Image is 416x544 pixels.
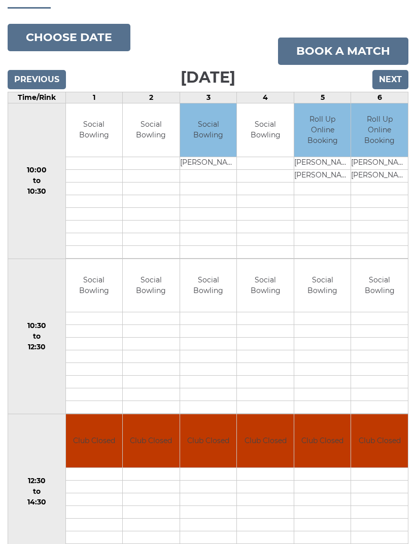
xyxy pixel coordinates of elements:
td: Social Bowling [237,259,294,312]
td: Social Bowling [66,103,123,157]
td: [PERSON_NAME] [351,169,408,182]
td: 1 [65,92,123,103]
input: Previous [8,70,66,89]
td: Club Closed [123,414,180,467]
a: Book a match [278,38,408,65]
td: 2 [123,92,180,103]
td: 4 [237,92,294,103]
td: 3 [180,92,237,103]
td: Social Bowling [180,259,237,312]
td: Social Bowling [294,259,351,312]
td: 10:00 to 10:30 [8,103,66,259]
td: Time/Rink [8,92,66,103]
td: [PERSON_NAME] [180,157,237,169]
td: 6 [351,92,408,103]
td: 5 [294,92,351,103]
td: [PERSON_NAME] [294,157,351,169]
td: [PERSON_NAME] [294,169,351,182]
td: Social Bowling [66,259,123,312]
td: 10:30 to 12:30 [8,259,66,414]
td: Social Bowling [351,259,408,312]
td: Club Closed [237,414,294,467]
td: Social Bowling [123,259,180,312]
td: Social Bowling [180,103,237,157]
td: [PERSON_NAME] [351,157,408,169]
td: Club Closed [351,414,408,467]
td: Roll Up Online Booking [294,103,351,157]
td: Roll Up Online Booking [351,103,408,157]
td: Social Bowling [123,103,180,157]
td: Club Closed [66,414,123,467]
td: Club Closed [294,414,351,467]
input: Next [372,70,408,89]
button: Choose date [8,24,130,51]
td: Club Closed [180,414,237,467]
td: Social Bowling [237,103,294,157]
